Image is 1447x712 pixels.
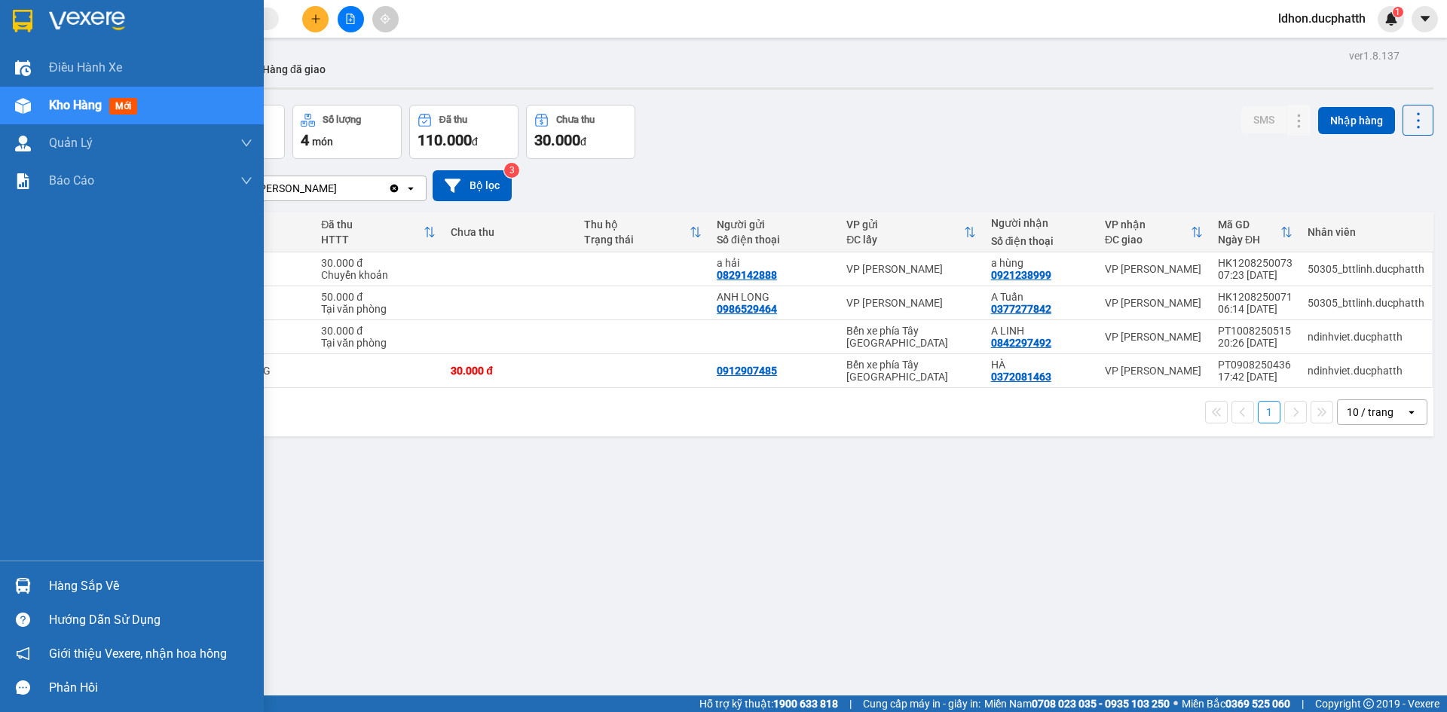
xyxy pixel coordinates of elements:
div: Thu hộ [584,218,690,231]
svg: Clear value [388,182,400,194]
button: Đã thu110.000đ [409,105,519,159]
img: icon-new-feature [1384,12,1398,26]
img: logo-vxr [13,10,32,32]
span: | [849,695,852,712]
div: Đã thu [439,115,467,125]
div: A Tuấn [991,291,1090,303]
span: mới [109,98,137,115]
div: 10 / trang [1347,405,1393,420]
img: solution-icon [15,173,31,189]
span: message [16,680,30,695]
div: 30.000 đ [321,325,436,337]
svg: open [1406,406,1418,418]
span: aim [380,14,390,24]
div: ndinhviet.ducphatth [1308,331,1424,343]
strong: 0708 023 035 - 0935 103 250 [1032,698,1170,710]
span: Hỗ trợ kỹ thuật: [699,695,838,712]
span: plus [311,14,321,24]
div: Đã thu [321,218,424,231]
button: Hàng đã giao [250,51,338,87]
div: Tại văn phòng [321,337,436,349]
div: Ngày ĐH [1218,234,1280,246]
sup: 1 [1393,7,1403,17]
th: Toggle SortBy [1210,212,1300,252]
div: A LINH [991,325,1090,337]
th: Toggle SortBy [577,212,709,252]
span: 30.000 [534,131,580,149]
div: 0372081463 [991,371,1051,383]
div: VP [PERSON_NAME] [846,297,975,309]
div: VP [PERSON_NAME] [240,181,337,196]
strong: 1900 633 818 [773,698,838,710]
div: Mã GD [1218,218,1280,231]
button: Bộ lọc [433,170,512,201]
div: VP [PERSON_NAME] [846,263,975,275]
div: 0829142888 [717,269,777,281]
button: SMS [1241,106,1286,133]
div: Chuyển khoản [321,269,436,281]
span: Điều hành xe [49,58,122,77]
img: warehouse-icon [15,98,31,114]
div: a hải [717,257,831,269]
div: Hướng dẫn sử dụng [49,609,252,631]
div: 0377277842 [991,303,1051,315]
span: ⚪️ [1173,701,1178,707]
span: đ [580,136,586,148]
span: notification [16,646,30,661]
div: VP [PERSON_NAME] [1105,263,1203,275]
div: ĐC lấy [846,234,963,246]
div: Bến xe phía Tây [GEOGRAPHIC_DATA] [846,359,975,383]
div: ndinhviet.ducphatth [1308,365,1424,377]
th: Toggle SortBy [1097,212,1210,252]
sup: 3 [504,163,519,178]
div: VP gửi [846,218,963,231]
div: 20:26 [DATE] [1218,337,1293,349]
span: 1 [1395,7,1400,17]
div: 17:42 [DATE] [1218,371,1293,383]
span: Quản Lý [49,133,93,152]
div: HK1208250071 [1218,291,1293,303]
span: ldhon.ducphatth [1266,9,1378,28]
div: ANH LONG [717,291,831,303]
div: Người nhận [991,217,1090,229]
div: Hàng sắp về [49,575,252,597]
div: HTTT [321,234,424,246]
span: caret-down [1418,12,1432,26]
div: 07:23 [DATE] [1218,269,1293,281]
div: 50305_bttlinh.ducphatth [1308,263,1424,275]
span: file-add [345,14,356,24]
button: plus [302,6,329,32]
button: 1 [1258,401,1280,423]
div: 0912907485 [717,365,777,377]
th: Toggle SortBy [314,212,443,252]
div: 50.000 đ [321,291,436,303]
div: Bến xe phía Tây [GEOGRAPHIC_DATA] [846,325,975,349]
strong: 0369 525 060 [1225,698,1290,710]
button: file-add [338,6,364,32]
span: 110.000 [418,131,472,149]
span: 4 [301,131,309,149]
button: Nhập hàng [1318,107,1395,134]
img: warehouse-icon [15,136,31,151]
span: Giới thiệu Vexere, nhận hoa hồng [49,644,227,663]
button: Chưa thu30.000đ [526,105,635,159]
div: ĐC giao [1105,234,1191,246]
input: Selected VP Ngọc Hồi. [338,181,340,196]
div: 06:14 [DATE] [1218,303,1293,315]
div: PT1008250515 [1218,325,1293,337]
div: Người gửi [717,218,831,231]
th: Toggle SortBy [839,212,983,252]
div: VP [PERSON_NAME] [1105,297,1203,309]
div: 30.000 đ [321,257,436,269]
span: món [312,136,333,148]
div: HK1208250073 [1218,257,1293,269]
span: Kho hàng [49,98,102,112]
div: 50305_bttlinh.ducphatth [1308,297,1424,309]
span: down [240,175,252,187]
span: down [240,137,252,149]
img: warehouse-icon [15,578,31,594]
div: HÀ [991,359,1090,371]
span: đ [472,136,478,148]
svg: open [405,182,417,194]
div: Nhân viên [1308,226,1424,238]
